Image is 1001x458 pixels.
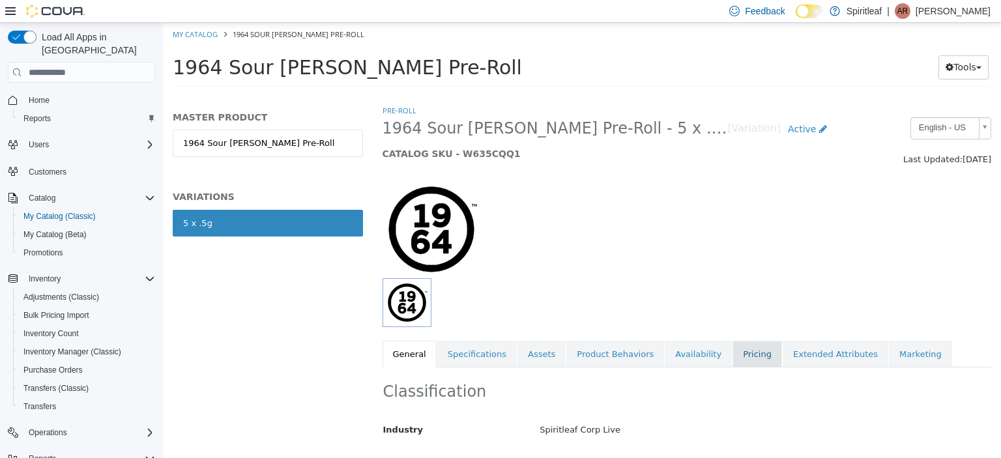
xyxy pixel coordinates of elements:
[3,189,160,207] button: Catalog
[13,244,160,262] button: Promotions
[745,5,785,18] span: Feedback
[220,83,254,93] a: Pre-Roll
[23,211,96,222] span: My Catalog (Classic)
[13,343,160,361] button: Inventory Manager (Classic)
[23,271,66,287] button: Inventory
[18,399,61,414] a: Transfers
[18,245,155,261] span: Promotions
[10,89,200,100] h5: MASTER PRODUCT
[23,365,83,375] span: Purchase Orders
[23,383,89,394] span: Transfers (Classic)
[502,318,569,345] a: Availability
[23,401,56,412] span: Transfers
[23,328,79,339] span: Inventory Count
[18,326,84,341] a: Inventory Count
[26,5,85,18] img: Cova
[570,318,619,345] a: Pricing
[23,93,55,108] a: Home
[13,288,160,306] button: Adjustments (Classic)
[29,193,55,203] span: Catalog
[916,3,991,19] p: [PERSON_NAME]
[18,362,88,378] a: Purchase Orders
[220,359,828,379] h2: Classification
[18,289,104,305] a: Adjustments (Classic)
[620,318,725,345] a: Extended Attributes
[10,7,55,16] a: My Catalog
[23,137,155,152] span: Users
[23,113,51,124] span: Reports
[748,95,811,115] span: English - US
[10,168,200,180] h5: VARIATIONS
[18,380,94,396] a: Transfers (Classic)
[13,324,160,343] button: Inventory Count
[18,227,92,242] a: My Catalog (Beta)
[23,248,63,258] span: Promotions
[70,7,201,16] span: 1964 Sour [PERSON_NAME] Pre-Roll
[23,425,155,440] span: Operations
[18,227,155,242] span: My Catalog (Beta)
[220,435,284,444] span: Classification
[23,425,72,440] button: Operations
[23,310,89,321] span: Bulk Pricing Import
[18,111,155,126] span: Reports
[274,318,354,345] a: Specifications
[23,292,99,302] span: Adjustments (Classic)
[18,245,68,261] a: Promotions
[403,318,501,345] a: Product Behaviors
[23,347,121,357] span: Inventory Manager (Classic)
[220,96,565,116] span: 1964 Sour [PERSON_NAME] Pre-Roll - 5 x .5g
[20,194,50,207] div: 5 x .5g
[18,289,155,305] span: Adjustments (Classic)
[367,429,837,451] div: Pre-Roll
[18,344,126,360] a: Inventory Manager (Classic)
[367,396,837,419] div: Spiritleaf Corp Live
[18,208,155,224] span: My Catalog (Classic)
[29,427,67,438] span: Operations
[18,362,155,378] span: Purchase Orders
[18,399,155,414] span: Transfers
[565,101,618,111] small: [Variation]
[13,397,160,416] button: Transfers
[23,137,54,152] button: Users
[23,190,61,206] button: Catalog
[18,111,56,126] a: Reports
[3,270,160,288] button: Inventory
[355,318,403,345] a: Assets
[13,225,160,244] button: My Catalog (Beta)
[13,361,160,379] button: Purchase Orders
[10,107,200,134] a: 1964 Sour [PERSON_NAME] Pre-Roll
[3,91,160,109] button: Home
[220,402,261,412] span: Industry
[23,190,155,206] span: Catalog
[3,162,160,180] button: Customers
[36,31,155,57] span: Load All Apps in [GEOGRAPHIC_DATA]
[897,3,908,19] span: AR
[23,164,72,180] a: Customers
[13,306,160,324] button: Bulk Pricing Import
[18,380,155,396] span: Transfers (Classic)
[220,125,671,137] h5: CATALOG SKU - W635CQQ1
[23,163,155,179] span: Customers
[18,344,155,360] span: Inventory Manager (Classic)
[18,208,101,224] a: My Catalog (Classic)
[895,3,910,19] div: Angela R
[29,274,61,284] span: Inventory
[796,5,823,18] input: Dark Mode
[3,423,160,442] button: Operations
[10,33,359,56] span: 1964 Sour [PERSON_NAME] Pre-Roll
[740,132,800,141] span: Last Updated:
[625,101,653,111] span: Active
[776,33,826,57] button: Tools
[23,229,87,240] span: My Catalog (Beta)
[18,326,155,341] span: Inventory Count
[800,132,828,141] span: [DATE]
[29,139,49,150] span: Users
[13,207,160,225] button: My Catalog (Classic)
[220,318,274,345] a: General
[23,92,155,108] span: Home
[18,308,155,323] span: Bulk Pricing Import
[23,271,155,287] span: Inventory
[747,94,828,117] a: English - US
[3,136,160,154] button: Users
